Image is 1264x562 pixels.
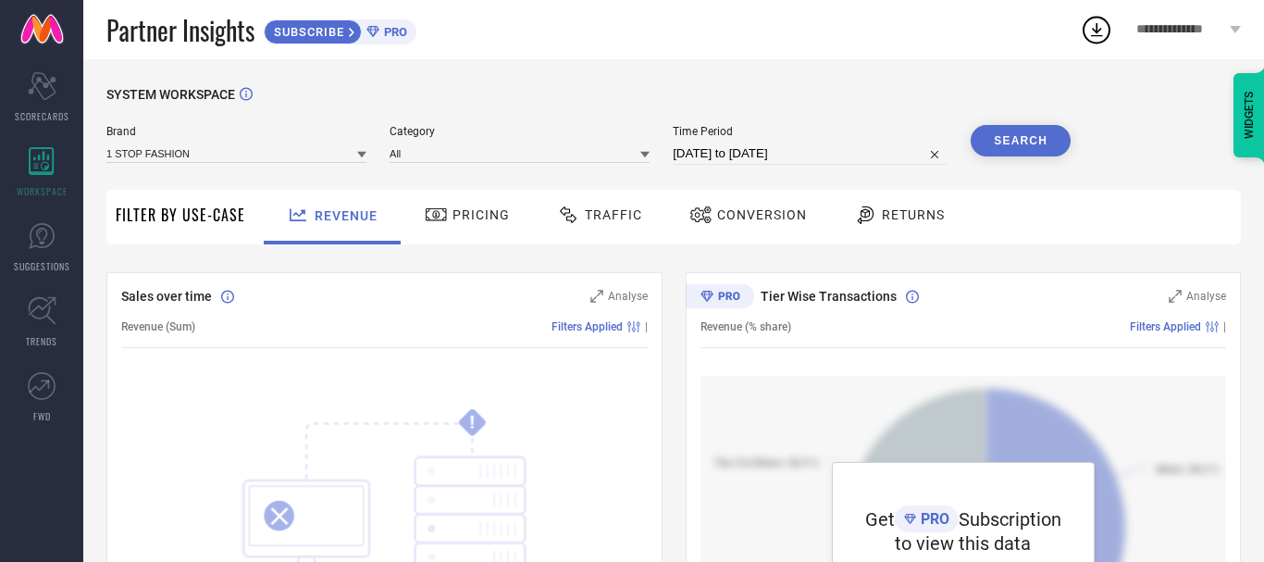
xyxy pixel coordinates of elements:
[264,15,416,44] a: SUBSCRIBEPRO
[1080,13,1113,46] div: Open download list
[26,334,57,348] span: TRENDS
[686,284,754,312] div: Premium
[106,11,254,49] span: Partner Insights
[17,184,68,198] span: WORKSPACE
[700,320,791,333] span: Revenue (% share)
[717,207,807,222] span: Conversion
[916,510,949,528] span: PRO
[1186,290,1226,303] span: Analyse
[673,125,948,138] span: Time Period
[452,207,510,222] span: Pricing
[1223,320,1226,333] span: |
[470,412,475,433] tspan: !
[390,125,650,138] span: Category
[971,125,1071,156] button: Search
[106,125,366,138] span: Brand
[645,320,648,333] span: |
[959,508,1061,531] span: Subscription
[585,207,642,222] span: Traffic
[315,208,378,223] span: Revenue
[551,320,623,333] span: Filters Applied
[761,289,897,304] span: Tier Wise Transactions
[14,259,70,273] span: SUGGESTIONS
[865,508,895,531] span: Get
[33,409,51,423] span: FWD
[882,207,945,222] span: Returns
[1130,320,1201,333] span: Filters Applied
[673,143,948,165] input: Select time period
[895,532,1031,555] span: to view this data
[15,109,69,123] span: SCORECARDS
[265,25,349,39] span: SUBSCRIBE
[608,290,648,303] span: Analyse
[1169,290,1182,303] svg: Zoom
[116,204,245,226] span: Filter By Use-Case
[379,25,407,39] span: PRO
[121,289,212,304] span: Sales over time
[121,320,195,333] span: Revenue (Sum)
[106,87,235,102] span: SYSTEM WORKSPACE
[590,290,603,303] svg: Zoom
